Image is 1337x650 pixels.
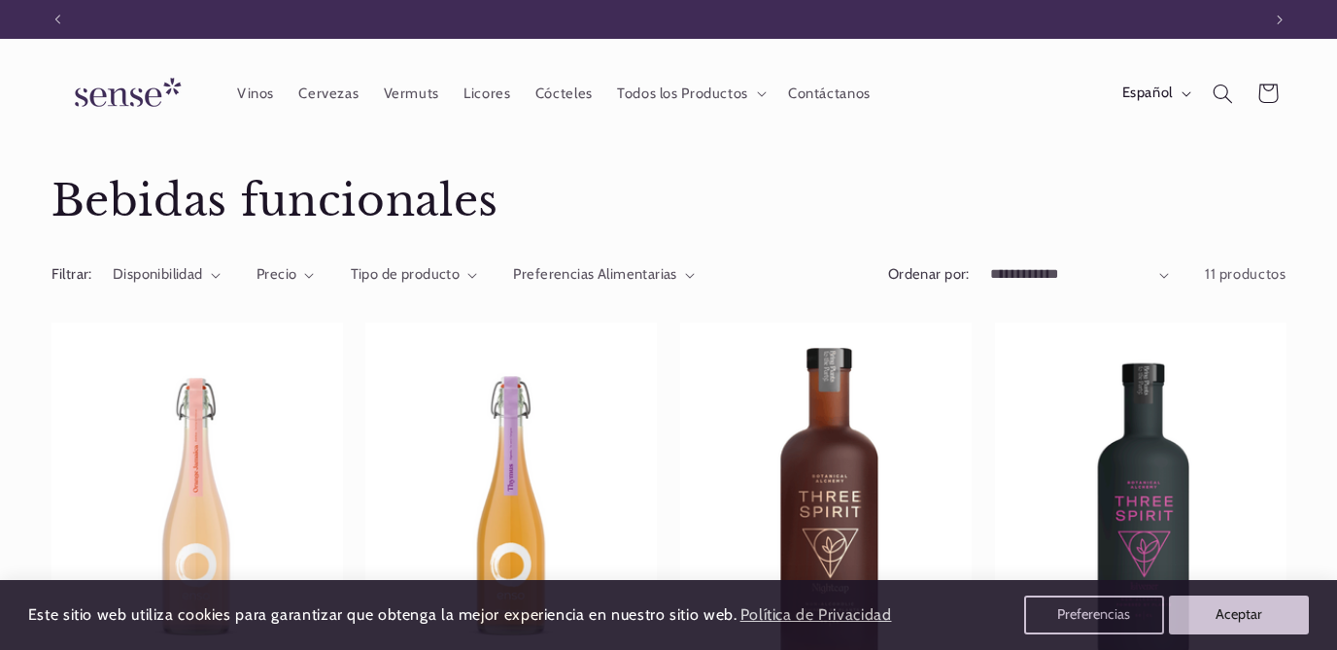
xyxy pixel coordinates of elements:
a: Licores [452,72,524,115]
a: Cócteles [523,72,604,115]
summary: Búsqueda [1200,71,1245,116]
span: Precio [257,265,297,283]
span: 11 productos [1205,265,1286,283]
h1: Bebidas funcionales [51,174,1286,229]
span: Este sitio web utiliza cookies para garantizar que obtenga la mejor experiencia en nuestro sitio ... [28,605,737,624]
span: Disponibilidad [113,265,203,283]
span: Preferencias Alimentarias [513,265,677,283]
a: Vinos [224,72,286,115]
span: Tipo de producto [351,265,461,283]
span: Todos los Productos [617,85,748,103]
span: Cócteles [535,85,593,103]
a: Sense [44,58,205,129]
span: Contáctanos [788,85,871,103]
button: Preferencias [1024,596,1164,634]
summary: Todos los Productos [604,72,775,115]
button: Español [1110,74,1200,113]
a: Política de Privacidad (opens in a new tab) [737,599,894,633]
span: Cervezas [298,85,359,103]
summary: Tipo de producto (0 seleccionado) [351,264,478,286]
span: Español [1122,83,1173,104]
a: Cervezas [287,72,371,115]
h2: Filtrar: [51,264,92,286]
span: Licores [463,85,510,103]
summary: Disponibilidad (0 seleccionado) [113,264,221,286]
button: Aceptar [1169,596,1309,634]
summary: Precio [257,264,315,286]
a: Contáctanos [775,72,882,115]
a: Vermuts [371,72,452,115]
span: Vinos [237,85,274,103]
summary: Preferencias Alimentarias (0 seleccionado) [513,264,695,286]
label: Ordenar por: [888,265,970,283]
img: Sense [51,66,197,121]
span: Vermuts [384,85,439,103]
